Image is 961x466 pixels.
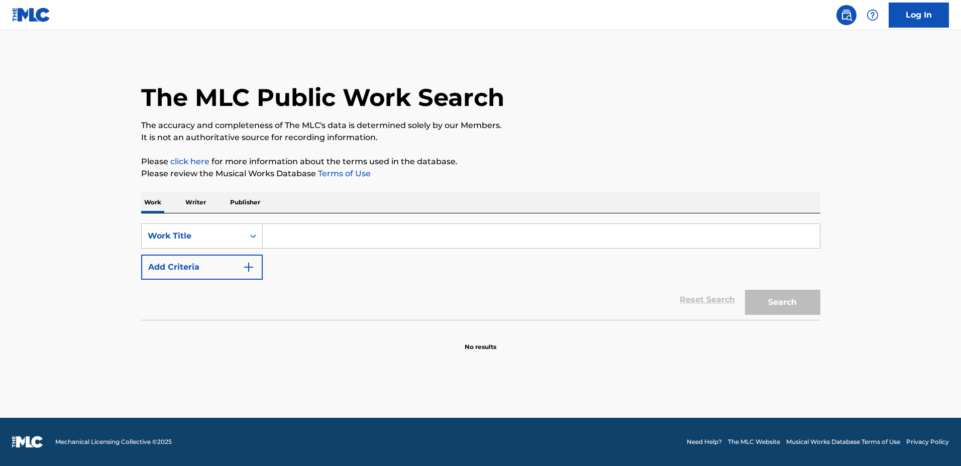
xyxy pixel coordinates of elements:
[687,437,722,446] a: Need Help?
[148,230,238,242] div: Work Title
[55,437,172,446] span: Mechanical Licensing Collective © 2025
[867,9,879,21] img: help
[889,3,949,28] a: Log In
[12,436,43,448] img: logo
[786,437,900,446] a: Musical Works Database Terms of Use
[316,169,371,178] a: Terms of Use
[906,437,949,446] a: Privacy Policy
[141,132,820,144] p: It is not an authoritative source for recording information.
[141,223,820,320] form: Search Form
[728,437,780,446] a: The MLC Website
[12,8,51,22] img: MLC Logo
[141,120,820,132] p: The accuracy and completeness of The MLC's data is determined solely by our Members.
[170,157,209,166] a: click here
[243,261,255,273] img: 9d2ae6d4665cec9f34b9.svg
[863,5,883,25] div: Help
[465,330,496,352] p: No results
[141,168,820,180] p: Please review the Musical Works Database
[836,5,857,25] a: Public Search
[227,192,263,213] p: Publisher
[840,9,852,21] img: search
[141,156,820,168] p: Please for more information about the terms used in the database.
[182,192,209,213] p: Writer
[141,255,263,280] button: Add Criteria
[141,82,504,112] h1: The MLC Public Work Search
[141,192,164,213] p: Work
